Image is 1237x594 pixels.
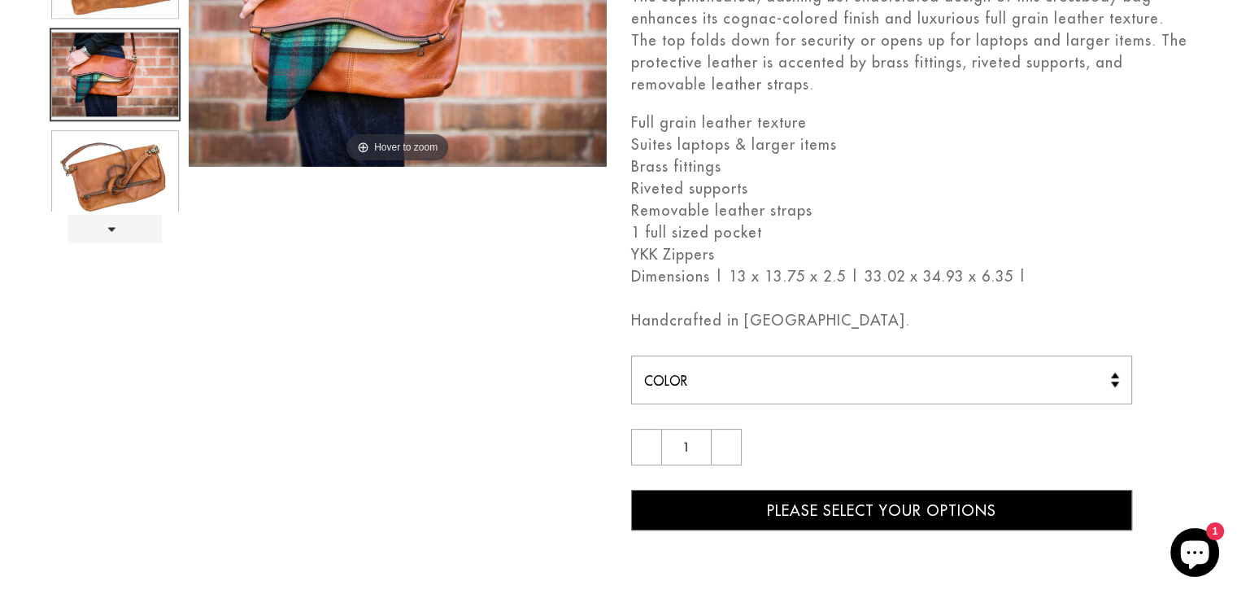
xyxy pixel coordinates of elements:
li: Full grain leather texture [631,111,1188,133]
li: Dimensions | 13 x 13.75 x 2.5 | 33.02 x 34.93 x 6.35 | [631,265,1188,287]
li: Removable leather straps [631,199,1188,221]
img: swank crossbody bag [52,33,178,116]
img: removable full grain leather straps [52,132,178,216]
a: swank crossbody bag [50,28,181,121]
li: Brass fittings [631,155,1188,177]
inbox-online-store-chat: Shopify online store chat [1165,528,1224,581]
a: removable full grain leather straps [50,127,181,221]
li: Riveted supports [631,177,1188,199]
li: YKK Zippers [631,243,1188,265]
p: Handcrafted in [GEOGRAPHIC_DATA]. [631,309,1188,331]
button: Please Select Your Options [631,490,1133,531]
li: Suites laptops & larger items [631,133,1188,155]
li: 1 full sized pocket [631,221,1188,243]
a: Next [68,215,162,243]
span: Please Select Your Options [767,501,996,520]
